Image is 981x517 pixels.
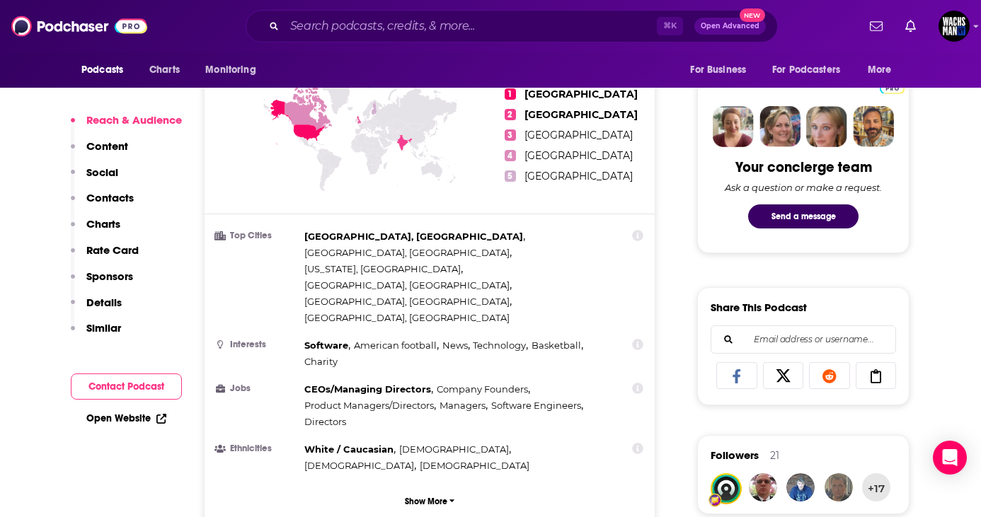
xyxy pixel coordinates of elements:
[216,444,299,453] h3: Ethnicities
[86,113,182,127] p: Reach & Audience
[216,384,299,393] h3: Jobs
[71,373,182,400] button: Contact Podcast
[304,356,338,367] span: Charity
[473,339,526,351] span: Technology
[216,231,299,240] h3: Top Cities
[86,191,134,204] p: Contacts
[856,362,897,389] a: Copy Link
[900,14,922,38] a: Show notifications dropdown
[505,88,516,100] span: 1
[420,460,529,471] span: [DEMOGRAPHIC_DATA]
[933,441,967,475] div: Open Intercom Messenger
[304,245,512,261] span: ,
[81,60,123,80] span: Podcasts
[524,88,638,100] span: [GEOGRAPHIC_DATA]
[532,339,581,351] span: Basketball
[86,165,118,179] p: Social
[939,11,970,42] button: Show profile menu
[711,325,896,354] div: Search followers
[304,294,512,310] span: ,
[216,340,299,349] h3: Interests
[725,182,882,193] div: Ask a question or make a request.
[11,13,147,40] img: Podchaser - Follow, Share and Rate Podcasts
[690,60,746,80] span: For Business
[524,129,633,141] span: [GEOGRAPHIC_DATA]
[304,460,414,471] span: [DEMOGRAPHIC_DATA]
[694,18,766,35] button: Open AdvancedNew
[304,231,523,242] span: [GEOGRAPHIC_DATA], [GEOGRAPHIC_DATA]
[740,8,765,22] span: New
[71,296,122,322] button: Details
[772,60,840,80] span: For Podcasters
[140,57,188,83] a: Charts
[880,83,905,94] img: Podchaser Pro
[749,473,777,501] img: nikodemus.crypto
[86,412,166,424] a: Open Website
[657,17,683,35] span: ⌘ K
[505,170,516,182] span: 5
[809,362,850,389] a: Share on Reddit
[505,150,516,161] span: 4
[304,279,510,291] span: [GEOGRAPHIC_DATA], [GEOGRAPHIC_DATA]
[442,339,468,351] span: News
[86,139,128,153] p: Content
[748,204,859,228] button: Send a message
[770,449,779,462] div: 21
[880,81,905,94] a: Pro website
[712,475,740,503] a: jfpodcasts
[195,57,274,83] button: open menu
[86,269,133,283] p: Sponsors
[304,277,512,294] span: ,
[304,247,510,258] span: [GEOGRAPHIC_DATA], [GEOGRAPHIC_DATA]
[723,326,884,353] input: Email address or username...
[505,129,516,141] span: 3
[442,337,470,354] span: ,
[505,109,516,120] span: 2
[524,149,633,162] span: [GEOGRAPHIC_DATA]
[868,60,892,80] span: More
[71,321,121,347] button: Similar
[862,473,890,501] button: +17
[304,312,510,323] span: [GEOGRAPHIC_DATA], [GEOGRAPHIC_DATA]
[71,269,133,296] button: Sponsors
[86,321,121,335] p: Similar
[735,158,872,176] div: Your concierge team
[304,458,416,474] span: ,
[304,416,346,427] span: Directors
[440,400,486,411] span: Managers
[786,473,815,501] img: stephengerrit1
[304,296,510,307] span: [GEOGRAPHIC_DATA], [GEOGRAPHIC_DATA]
[86,217,120,231] p: Charts
[939,11,970,42] span: Logged in as WachsmanNY
[864,14,888,38] a: Show notifications dropdown
[304,400,434,411] span: Product Managers/Directors
[354,337,439,354] span: ,
[711,448,759,462] span: Followers
[304,261,463,277] span: ,
[304,443,394,455] span: White / Caucasian
[524,170,633,182] span: [GEOGRAPHIC_DATA]
[216,488,643,514] button: Show More
[399,443,509,455] span: [DEMOGRAPHIC_DATA]
[437,383,528,395] span: Company Founders
[437,381,530,397] span: ,
[304,441,396,458] span: ,
[149,60,180,80] span: Charts
[246,10,778,42] div: Search podcasts, credits, & more...
[825,473,853,501] img: ron7glassman
[713,106,754,147] img: Sydney Profile
[440,397,488,414] span: ,
[491,400,581,411] span: Software Engineers
[763,57,861,83] button: open menu
[304,397,436,414] span: ,
[711,301,807,314] h3: Share This Podcast
[285,15,657,37] input: Search podcasts, credits, & more...
[405,496,447,506] p: Show More
[399,441,511,458] span: ,
[71,57,142,83] button: open menu
[304,228,525,245] span: ,
[716,362,757,389] a: Share on Facebook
